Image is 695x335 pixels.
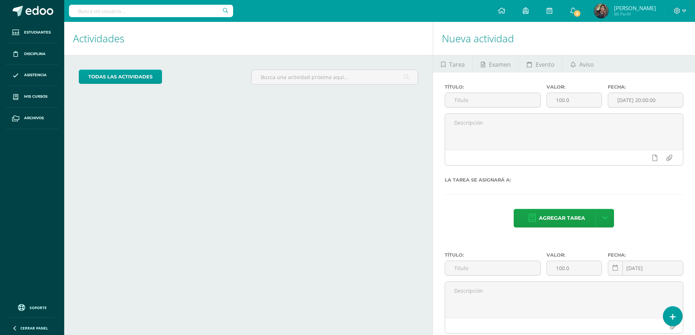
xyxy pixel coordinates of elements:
[6,43,58,65] a: Disciplina
[69,5,233,17] input: Busca un usuario...
[433,55,472,73] a: Tarea
[445,261,540,275] input: Título
[594,4,609,18] img: f0e68a23fbcd897634a5ac152168984d.png
[252,70,418,84] input: Busca una actividad próxima aquí...
[608,93,683,107] input: Fecha de entrega
[536,56,555,73] span: Evento
[24,51,46,57] span: Disciplina
[442,22,686,55] h1: Nueva actividad
[24,94,47,100] span: Mis cursos
[547,252,602,258] label: Valor:
[449,56,465,73] span: Tarea
[24,72,47,78] span: Asistencia
[24,115,44,121] span: Archivos
[30,305,47,310] span: Soporte
[608,84,683,90] label: Fecha:
[6,22,58,43] a: Estudiantes
[445,93,540,107] input: Título
[547,84,602,90] label: Valor:
[573,9,581,17] span: 2
[473,55,518,73] a: Examen
[608,261,683,275] input: Fecha de entrega
[6,108,58,129] a: Archivos
[445,252,541,258] label: Título:
[547,261,602,275] input: Puntos máximos
[579,56,594,73] span: Aviso
[608,252,683,258] label: Fecha:
[445,177,683,183] label: La tarea se asignará a:
[6,65,58,86] a: Asistencia
[489,56,511,73] span: Examen
[79,70,162,84] a: todas las Actividades
[73,22,424,55] h1: Actividades
[563,55,602,73] a: Aviso
[24,30,51,35] span: Estudiantes
[539,209,585,227] span: Agregar tarea
[519,55,562,73] a: Evento
[6,86,58,108] a: Mis cursos
[614,4,656,12] span: [PERSON_NAME]
[9,302,55,312] a: Soporte
[445,84,541,90] label: Título:
[614,11,656,17] span: Mi Perfil
[20,326,48,331] span: Cerrar panel
[547,93,602,107] input: Puntos máximos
